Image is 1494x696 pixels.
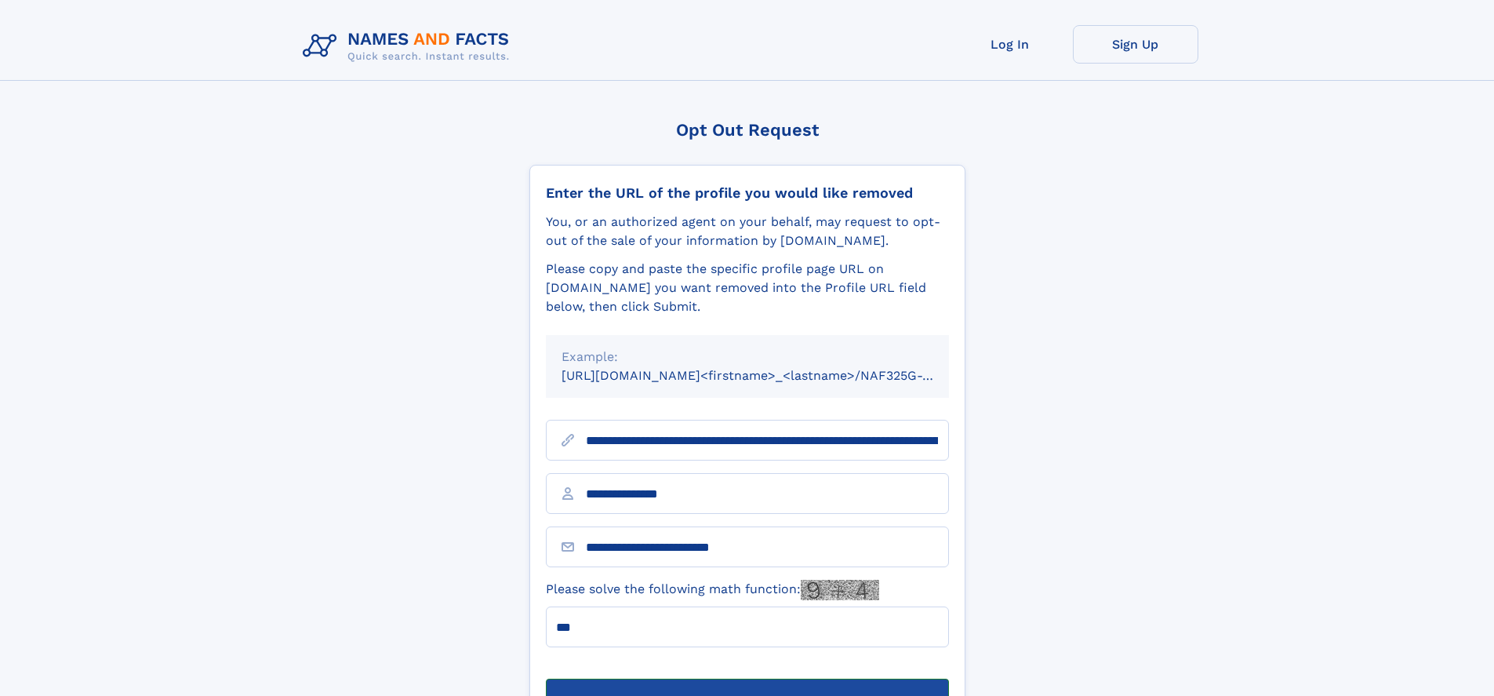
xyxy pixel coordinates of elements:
[562,368,979,383] small: [URL][DOMAIN_NAME]<firstname>_<lastname>/NAF325G-xxxxxxxx
[296,25,522,67] img: Logo Names and Facts
[546,184,949,202] div: Enter the URL of the profile you would like removed
[546,213,949,250] div: You, or an authorized agent on your behalf, may request to opt-out of the sale of your informatio...
[562,348,933,366] div: Example:
[529,120,965,140] div: Opt Out Request
[546,580,879,600] label: Please solve the following math function:
[546,260,949,316] div: Please copy and paste the specific profile page URL on [DOMAIN_NAME] you want removed into the Pr...
[947,25,1073,64] a: Log In
[1073,25,1198,64] a: Sign Up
